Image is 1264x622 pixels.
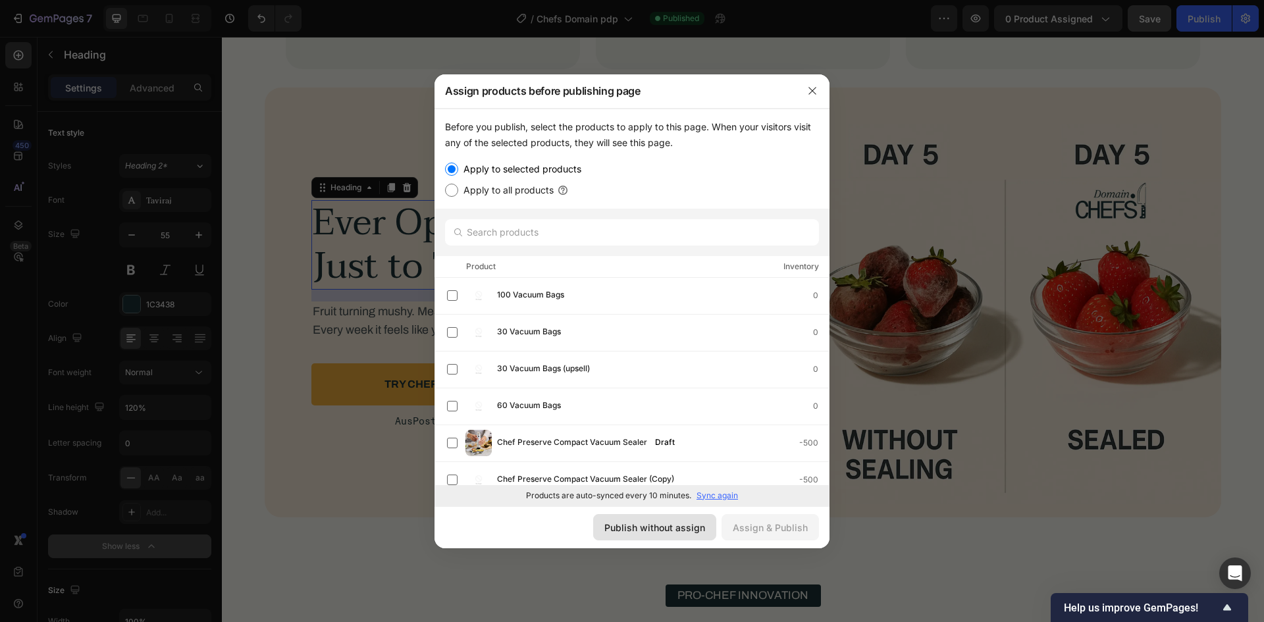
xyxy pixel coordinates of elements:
div: 0 [813,400,829,413]
div: Assign & Publish [733,521,808,534]
h2: Ever Opened the Fridge Just to Throw Food Away? [90,163,540,253]
div: Open Intercom Messenger [1219,557,1251,589]
img: gempages_578862770544444135-5668e446-03c0-45cd-be64-edc4485bfcb5.webp [567,88,999,467]
img: product-img [465,356,492,382]
div: Inventory [783,260,819,273]
img: product-img [465,319,492,346]
label: Apply to selected products [458,161,581,177]
div: /> [434,109,829,506]
span: 60 Vacuum Bags [497,399,561,413]
div: Draft [650,436,680,449]
img: product-img [465,467,492,493]
p: Fruit turning mushy. Meat going slimy. Veg wilting after just a few days. Every week it feels lik... [91,266,456,303]
div: Product [466,260,496,273]
div: -500 [799,436,829,450]
div: Heading [106,145,142,157]
span: Chef Preserve Compact Vacuum Sealer (Copy) [497,473,674,487]
img: product-img [465,393,492,419]
img: product-img [465,430,492,456]
input: Search products [445,219,819,246]
p: Sync again [697,490,738,502]
div: -500 [799,473,829,486]
label: Apply to all products [458,182,554,198]
span: Chef Preserve Compact Vacuum Sealer [497,436,647,450]
a: Try Chefs Domain [DATE] [90,326,381,369]
div: 0 [813,289,829,302]
p: Products are auto-synced every 10 minutes. [526,490,691,502]
button: Publish without assign [593,514,716,540]
img: product-img [465,282,492,309]
p: AusPost Free Shipping [91,378,380,390]
p: Pro-Chef Innovation [464,380,564,397]
p: Pro-Chef Innovation [456,551,587,567]
div: 0 [813,363,829,376]
div: Assign products before publishing page [434,74,795,108]
span: Help us improve GemPages! [1064,602,1219,614]
div: 0 [813,326,829,339]
span: 30 Vacuum Bags (upsell) [497,362,590,376]
div: Before you publish, select the products to apply to this page. When your visitors visit any of th... [445,119,819,151]
span: 30 Vacuum Bags [497,325,561,340]
button: Assign & Publish [722,514,819,540]
div: Publish without assign [604,521,705,534]
span: 100 Vacuum Bags [497,288,564,303]
button: Show survey - Help us improve GemPages! [1064,600,1235,615]
p: Try Chefs Domain [DATE] [163,340,308,355]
